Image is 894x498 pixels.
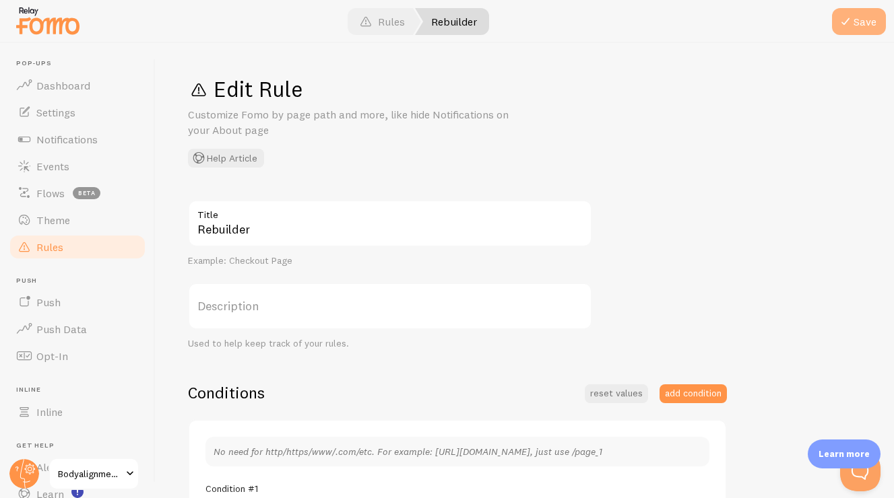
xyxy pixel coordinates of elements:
[660,384,727,403] button: add condition
[36,159,69,173] span: Events
[188,283,592,330] label: Description
[8,289,147,316] a: Push
[71,486,84,498] svg: <p>Watch New Feature Tutorials!</p>
[8,398,147,425] a: Inline
[8,454,147,481] a: Alerts
[8,343,147,369] a: Opt-In
[14,3,82,38] img: fomo-relay-logo-orange.svg
[8,180,147,207] a: Flows beta
[8,126,147,153] a: Notifications
[16,59,147,68] span: Pop-ups
[36,79,90,92] span: Dashboard
[188,255,592,267] div: Example: Checkout Page
[819,448,870,460] p: Learn more
[36,133,98,146] span: Notifications
[36,186,65,200] span: Flows
[36,322,87,336] span: Push Data
[36,213,70,227] span: Theme
[36,295,61,309] span: Push
[188,200,592,223] label: Title
[8,234,147,260] a: Rules
[205,483,258,495] h5: Condition #1
[58,466,122,482] span: Bodyalignmenttraining
[808,439,881,468] div: Learn more
[8,316,147,343] a: Push Data
[585,384,648,403] button: reset values
[214,445,701,458] p: No need for http/https/www/.com/etc. For example: [URL][DOMAIN_NAME], just use /page_1
[188,75,862,103] h1: Edit Rule
[8,99,147,126] a: Settings
[8,72,147,99] a: Dashboard
[36,240,63,254] span: Rules
[36,405,63,419] span: Inline
[840,451,881,491] iframe: Help Scout Beacon - Open
[36,349,68,363] span: Opt-In
[16,277,147,285] span: Push
[16,386,147,394] span: Inline
[8,153,147,180] a: Events
[188,107,511,138] p: Customize Fomo by page path and more, like hide Notifications on your About page
[188,149,264,168] button: Help Article
[36,106,75,119] span: Settings
[188,382,265,403] h2: Conditions
[73,187,100,199] span: beta
[188,338,592,350] div: Used to help keep track of your rules.
[16,441,147,450] span: Get Help
[49,458,139,490] a: Bodyalignmenttraining
[8,207,147,234] a: Theme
